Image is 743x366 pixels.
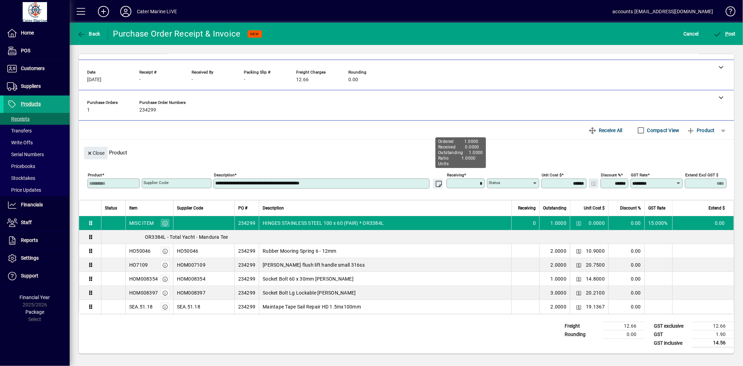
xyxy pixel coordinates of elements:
[608,216,644,230] td: 0.00
[3,42,70,60] a: POS
[586,289,605,296] span: 20.2100
[115,5,137,18] button: Profile
[685,173,718,177] mat-label: Extend excl GST $
[574,302,583,312] button: Change Price Levels
[687,125,715,136] span: Product
[129,204,138,212] span: Item
[21,101,41,107] span: Products
[20,295,50,300] span: Financial Year
[542,173,562,177] mat-label: Unit Cost $
[613,6,713,17] div: accounts [EMAIL_ADDRESS][DOMAIN_NAME]
[631,173,648,177] mat-label: GST rate
[539,244,570,258] td: 2.0000
[539,272,570,286] td: 1.0000
[650,322,692,330] td: GST exclusive
[3,148,70,160] a: Serial Numbers
[3,196,70,214] a: Financials
[3,60,70,77] a: Customers
[589,220,605,227] span: 0.0000
[87,107,90,113] span: 1
[88,173,102,177] mat-label: Product
[725,31,728,37] span: P
[692,339,734,348] td: 14.56
[3,172,70,184] a: Stocktakes
[683,124,718,137] button: Product
[672,216,734,230] td: 0.00
[574,246,583,256] button: Change Price Levels
[712,28,738,40] button: Post
[129,220,154,227] div: MISC ITEM
[648,204,665,212] span: GST Rate
[586,275,605,282] span: 14.8000
[129,247,151,254] div: HO50046
[87,147,105,159] span: Close
[173,300,234,314] td: SEA.51.18
[539,300,570,314] td: 2.0000
[21,255,39,261] span: Settings
[129,275,158,282] div: HOM008354
[7,128,32,134] span: Transfers
[3,160,70,172] a: Pricebooks
[21,202,43,207] span: Financials
[3,137,70,148] a: Write Offs
[144,180,169,185] mat-label: Supplier Code
[3,24,70,42] a: Home
[79,140,734,161] div: Product
[3,184,70,196] a: Price Updates
[3,267,70,285] a: Support
[539,258,570,272] td: 2.0000
[259,300,511,314] td: Maintape Tape Sail Repair HD 1.5mx100mm
[3,232,70,249] a: Reports
[682,28,701,40] button: Cancel
[644,216,672,230] td: 15.000%
[3,214,70,231] a: Staff
[234,244,259,258] td: 234299
[586,261,605,268] span: 20.7500
[129,289,158,296] div: HOM008397
[589,125,622,136] span: Receive All
[584,204,605,212] span: Unit Cost $
[250,32,259,36] span: NEW
[84,147,108,159] button: Close
[21,237,38,243] span: Reports
[259,216,511,230] td: HINGES STAINLESS STEEL 100 x 60 (PAIR) * OR3384L
[177,204,203,212] span: Supplier Code
[82,150,109,156] app-page-header-button: Close
[539,286,570,300] td: 3.0000
[518,204,536,212] span: Receiving
[192,77,193,83] span: -
[139,107,156,113] span: 234299
[21,66,45,71] span: Customers
[234,258,259,272] td: 234299
[348,77,358,83] span: 0.00
[238,204,247,212] span: PO #
[77,31,100,37] span: Back
[3,78,70,95] a: Suppliers
[173,286,234,300] td: HOM008397
[646,127,680,134] label: Compact View
[137,6,177,17] div: Cater Marine LIVE
[139,77,141,83] span: -
[574,260,583,270] button: Change Price Levels
[720,1,734,24] a: Knowledge Base
[543,204,566,212] span: Outstanding
[435,137,486,168] div: Ordered 1.0000 Received 0.0000 Outstanding 1.0000 Ratio 1.0000 Units
[87,77,101,83] span: [DATE]
[7,140,33,145] span: Write Offs
[21,30,34,36] span: Home
[3,125,70,137] a: Transfers
[574,288,583,298] button: Change Price Levels
[25,309,44,315] span: Package
[603,322,645,330] td: 12.66
[129,303,153,310] div: SEA.51.18
[105,204,117,212] span: Status
[3,250,70,267] a: Settings
[561,322,603,330] td: Freight
[263,204,284,212] span: Description
[3,113,70,125] a: Receipts
[7,152,44,157] span: Serial Numbers
[296,77,309,83] span: 12.66
[244,77,245,83] span: -
[7,116,30,122] span: Receipts
[650,330,692,339] td: GST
